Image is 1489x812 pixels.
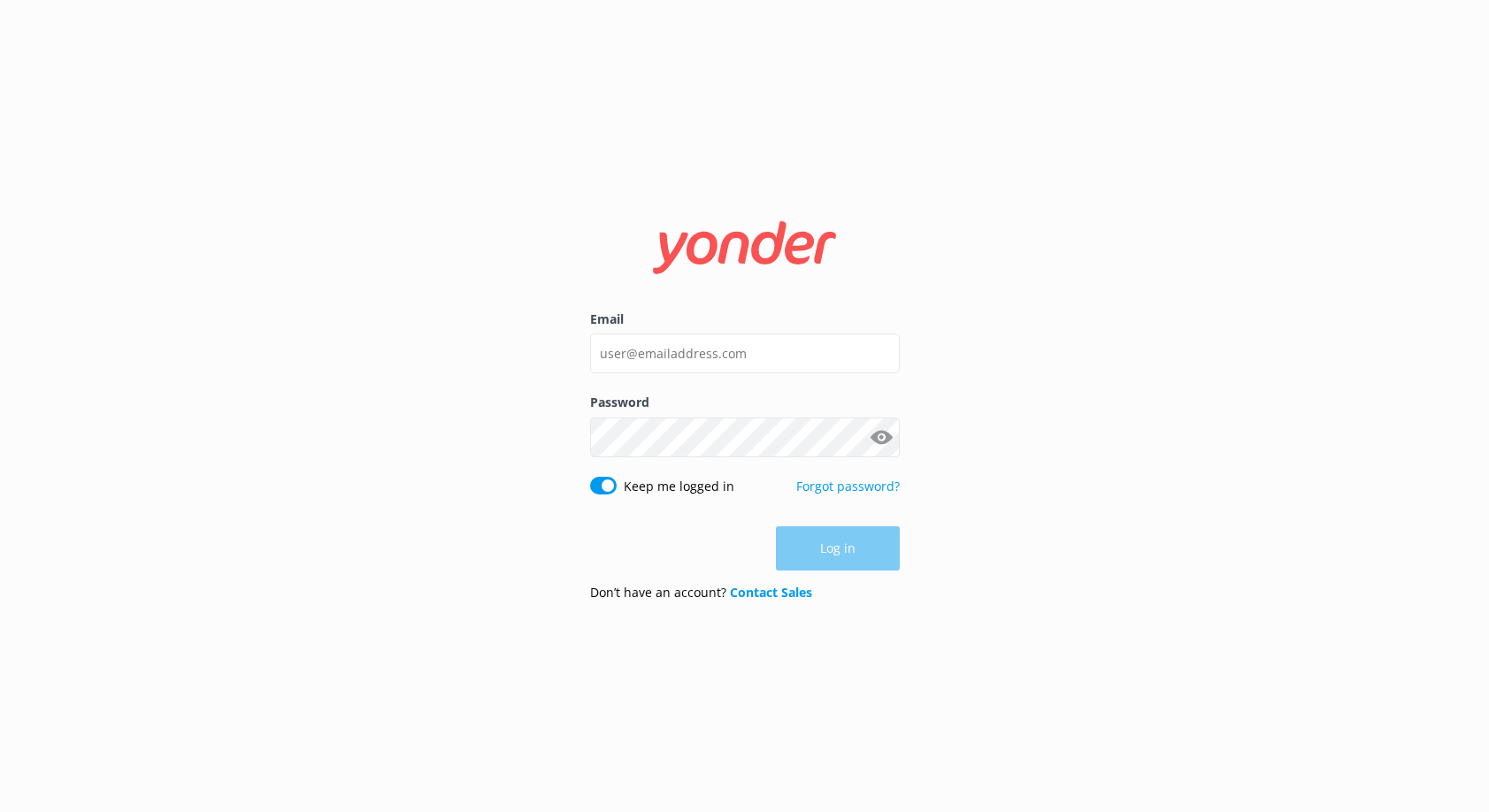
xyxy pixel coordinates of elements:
[590,333,900,373] input: user@emailaddress.com
[590,393,900,412] label: Password
[864,419,900,455] button: Show password
[624,477,734,496] label: Keep me logged in
[590,310,900,329] label: Email
[730,584,812,601] a: Contact Sales
[590,583,812,602] p: Don’t have an account?
[796,478,900,494] a: Forgot password?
